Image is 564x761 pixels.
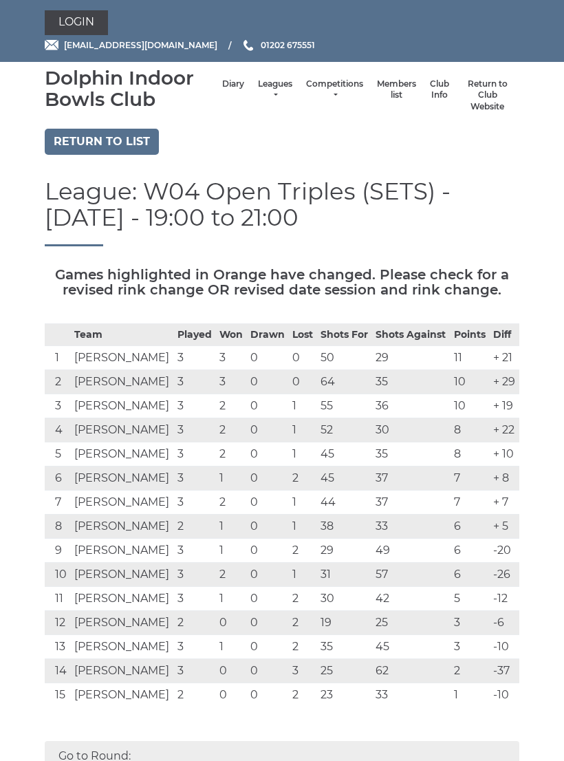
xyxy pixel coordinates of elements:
td: 0 [247,683,289,707]
td: 19 [317,611,372,635]
th: Diff [490,324,519,346]
td: 31 [317,563,372,587]
td: 55 [317,394,372,418]
td: 37 [372,467,451,491]
td: 2 [289,539,317,563]
td: 2 [174,515,216,539]
td: 30 [317,587,372,611]
th: Played [174,324,216,346]
td: 3 [174,491,216,515]
td: -20 [490,539,519,563]
td: 3 [174,394,216,418]
td: 44 [317,491,372,515]
td: -10 [490,683,519,707]
td: [PERSON_NAME] [71,683,175,707]
span: 01202 675551 [261,40,315,50]
th: Shots Against [372,324,451,346]
td: 9 [45,539,71,563]
h1: League: W04 Open Triples (SETS) - [DATE] - 19:00 to 21:00 [45,179,519,246]
td: 11 [45,587,71,611]
td: 3 [174,442,216,467]
td: 2 [289,467,317,491]
img: Email [45,40,58,50]
td: [PERSON_NAME] [71,563,175,587]
th: Points [451,324,490,346]
td: 0 [247,442,289,467]
td: 0 [289,370,317,394]
td: -37 [490,659,519,683]
td: [PERSON_NAME] [71,394,175,418]
td: 0 [247,418,289,442]
td: 6 [451,515,490,539]
td: -26 [490,563,519,587]
td: 3 [174,539,216,563]
td: 2 [45,370,71,394]
td: 3 [451,611,490,635]
td: 0 [247,539,289,563]
td: 29 [372,346,451,370]
h5: Games highlighted in Orange have changed. Please check for a revised rink change OR revised date ... [45,267,519,297]
td: 2 [174,683,216,707]
td: 2 [216,418,247,442]
td: 10 [451,394,490,418]
td: 12 [45,611,71,635]
td: + 19 [490,394,519,418]
td: 0 [247,635,289,659]
td: 0 [247,346,289,370]
th: Shots For [317,324,372,346]
td: + 7 [490,491,519,515]
td: 0 [289,346,317,370]
td: 15 [45,683,71,707]
th: Team [71,324,175,346]
td: 6 [45,467,71,491]
td: 57 [372,563,451,587]
a: Return to Club Website [463,78,512,113]
td: -12 [490,587,519,611]
td: 35 [317,635,372,659]
td: 1 [216,515,247,539]
td: 0 [247,394,289,418]
td: 13 [45,635,71,659]
td: 10 [45,563,71,587]
td: 2 [451,659,490,683]
td: 3 [45,394,71,418]
td: 23 [317,683,372,707]
td: 3 [174,635,216,659]
td: 1 [216,635,247,659]
td: 3 [174,346,216,370]
td: 8 [451,418,490,442]
th: Won [216,324,247,346]
td: 0 [247,587,289,611]
td: 1 [289,394,317,418]
td: 3 [216,370,247,394]
td: 25 [372,611,451,635]
td: [PERSON_NAME] [71,635,175,659]
td: 2 [289,683,317,707]
td: 37 [372,491,451,515]
a: Club Info [430,78,449,101]
td: [PERSON_NAME] [71,539,175,563]
td: 50 [317,346,372,370]
td: 0 [216,683,247,707]
a: Members list [377,78,416,101]
td: [PERSON_NAME] [71,491,175,515]
td: 2 [289,611,317,635]
td: 3 [451,635,490,659]
td: + 10 [490,442,519,467]
td: 1 [289,563,317,587]
td: 2 [216,491,247,515]
th: Drawn [247,324,289,346]
td: 1 [289,515,317,539]
a: Login [45,10,108,35]
a: Return to list [45,129,159,155]
td: 62 [372,659,451,683]
td: 3 [216,346,247,370]
td: [PERSON_NAME] [71,442,175,467]
td: 4 [45,418,71,442]
td: 0 [216,659,247,683]
td: -6 [490,611,519,635]
a: Leagues [258,78,292,101]
td: 33 [372,515,451,539]
td: 3 [289,659,317,683]
td: + 8 [490,467,519,491]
